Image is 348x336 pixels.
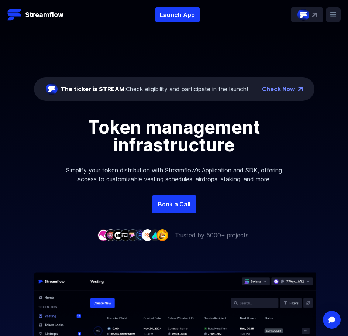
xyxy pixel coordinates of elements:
a: Check Now [262,85,295,93]
div: Open Intercom Messenger [323,311,341,329]
img: company-7 [142,229,154,241]
img: company-2 [105,229,117,241]
img: company-4 [120,229,131,241]
a: Streamflow [7,7,63,22]
img: company-3 [112,229,124,241]
p: Trusted by 5000+ projects [175,231,249,240]
img: top-right-arrow.svg [312,13,317,17]
button: Launch App [155,7,200,22]
img: top-right-arrow.png [298,87,303,91]
img: Streamflow Logo [7,7,22,22]
span: The ticker is STREAM: [61,85,126,93]
div: Check eligibility and participate in the launch! [61,85,248,93]
img: streamflow-logo-circle.png [297,9,309,21]
a: Book a Call [152,195,196,213]
p: Simplify your token distribution with Streamflow's Application and SDK, offering access to custom... [56,154,292,195]
img: company-1 [97,229,109,241]
img: company-5 [127,229,139,241]
img: company-6 [134,229,146,241]
p: Streamflow [25,10,63,20]
h1: Token management infrastructure [62,119,286,154]
img: streamflow-logo-circle.png [46,83,58,95]
img: company-8 [149,229,161,241]
img: company-9 [156,229,168,241]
